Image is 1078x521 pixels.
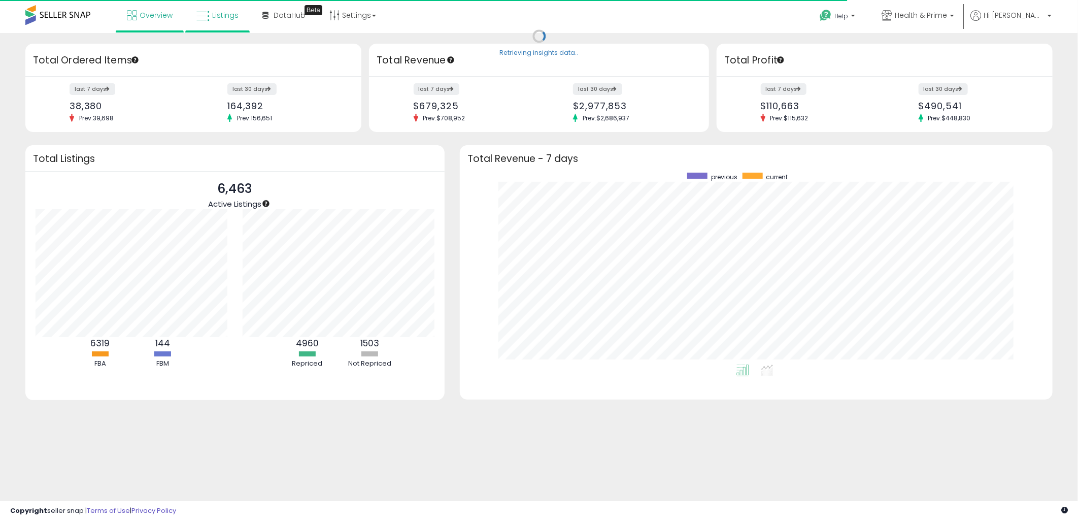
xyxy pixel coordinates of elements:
[360,337,379,349] b: 1503
[578,114,634,122] span: Prev: $2,686,937
[761,101,877,111] div: $110,663
[132,359,193,369] div: FBM
[812,2,865,33] a: Help
[919,83,968,95] label: last 30 days
[70,83,115,95] label: last 7 days
[819,9,832,22] i: Get Help
[296,337,319,349] b: 4960
[33,53,354,68] h3: Total Ordered Items
[305,5,322,15] div: Tooltip anchor
[339,359,400,369] div: Not Repriced
[923,114,976,122] span: Prev: $448,830
[155,337,170,349] b: 144
[232,114,277,122] span: Prev: 156,651
[274,10,306,20] span: DataHub
[70,359,130,369] div: FBA
[418,114,470,122] span: Prev: $708,952
[467,155,1045,162] h3: Total Revenue - 7 days
[919,101,1035,111] div: $490,541
[895,10,947,20] span: Health & Prime
[573,83,622,95] label: last 30 days
[766,173,788,181] span: current
[227,83,277,95] label: last 30 days
[33,155,437,162] h3: Total Listings
[208,179,261,199] p: 6,463
[711,173,737,181] span: previous
[140,10,173,20] span: Overview
[500,49,579,58] div: Retrieving insights data..
[765,114,814,122] span: Prev: $115,632
[446,55,455,64] div: Tooltip anchor
[834,12,848,20] span: Help
[212,10,239,20] span: Listings
[984,10,1045,20] span: Hi [PERSON_NAME]
[130,55,140,64] div: Tooltip anchor
[261,199,271,208] div: Tooltip anchor
[573,101,691,111] div: $2,977,853
[70,101,186,111] div: 38,380
[208,199,261,209] span: Active Listings
[970,10,1052,33] a: Hi [PERSON_NAME]
[277,359,338,369] div: Repriced
[90,337,110,349] b: 6319
[761,83,806,95] label: last 7 days
[724,53,1045,68] h3: Total Profit
[227,101,344,111] div: 164,392
[776,55,785,64] div: Tooltip anchor
[377,53,701,68] h3: Total Revenue
[414,101,531,111] div: $679,325
[74,114,119,122] span: Prev: 39,698
[414,83,459,95] label: last 7 days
